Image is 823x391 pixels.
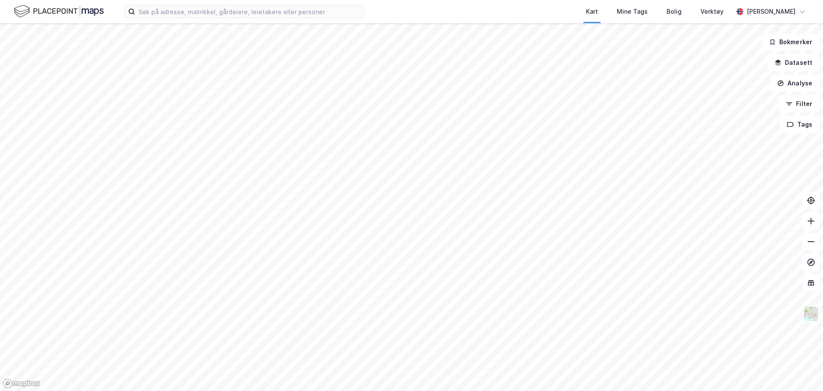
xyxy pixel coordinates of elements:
[586,6,598,17] div: Kart
[135,5,364,18] input: Søk på adresse, matrikkel, gårdeiere, leietakere eller personer
[14,4,104,19] img: logo.f888ab2527a4732fd821a326f86c7f29.svg
[700,6,724,17] div: Verktøy
[780,350,823,391] iframe: Chat Widget
[667,6,682,17] div: Bolig
[747,6,796,17] div: [PERSON_NAME]
[617,6,648,17] div: Mine Tags
[780,350,823,391] div: Kontrollprogram for chat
